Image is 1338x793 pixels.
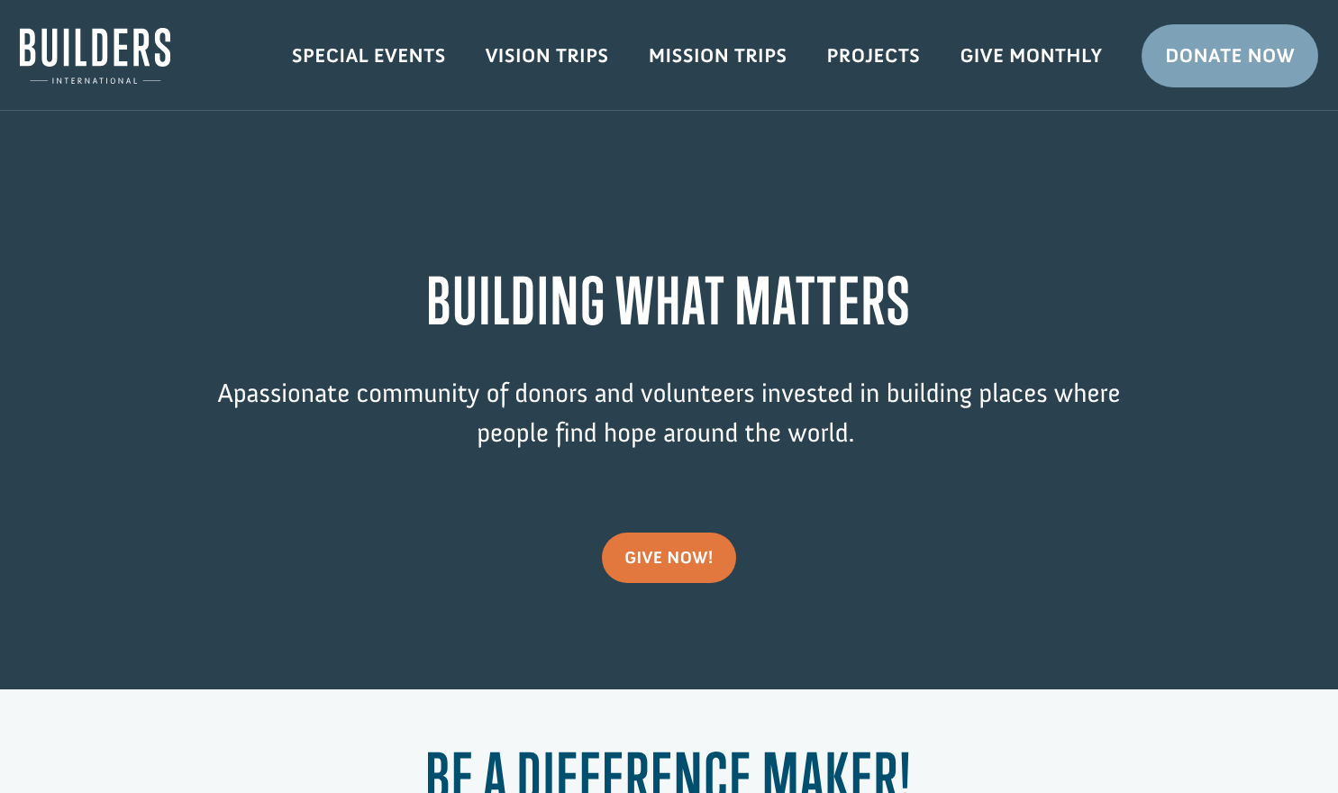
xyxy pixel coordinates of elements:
[629,30,807,82] a: Mission Trips
[807,30,941,82] a: Projects
[940,30,1122,82] a: Give Monthly
[466,30,629,82] a: Vision Trips
[602,533,736,583] a: give now!
[20,28,170,84] img: Builders International
[1142,24,1318,87] a: Donate Now
[217,377,232,409] span: A
[183,263,1156,347] h1: BUILDING WHAT MATTERS
[183,374,1156,479] p: passionate community of donors and volunteers invested in building places where people find hope ...
[272,30,466,82] a: Special Events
